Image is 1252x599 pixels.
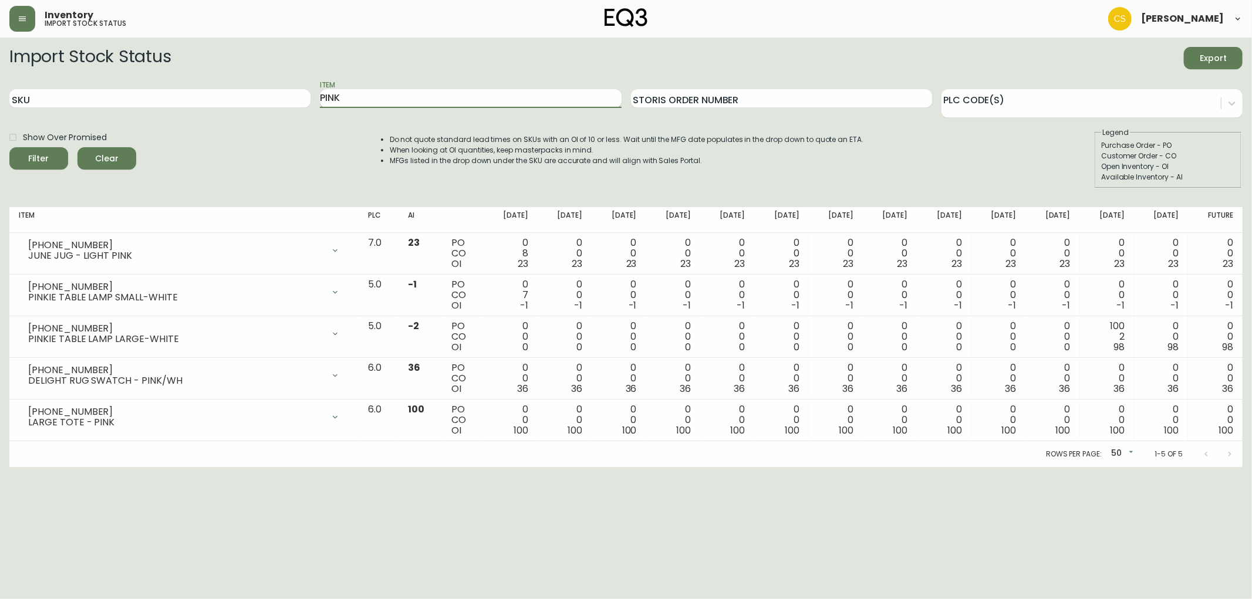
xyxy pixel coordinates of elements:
[789,257,799,270] span: 23
[863,207,917,233] th: [DATE]
[981,363,1016,394] div: 0 0
[981,238,1016,269] div: 0 0
[646,207,700,233] th: [DATE]
[45,11,93,20] span: Inventory
[19,404,349,430] div: [PHONE_NUMBER]LARGE TOTE - PINK
[685,340,691,354] span: 0
[390,134,864,145] li: Do not quote standard lead times on SKUs with an OI of 10 or less. Wait until the MFG date popula...
[794,340,799,354] span: 0
[451,404,474,436] div: PO CO
[710,321,745,353] div: 0 0
[626,382,637,395] span: 36
[171,43,194,53] div: $49.99
[451,257,461,270] span: OI
[897,382,908,395] span: 36
[710,404,745,436] div: 0 0
[893,424,908,437] span: 100
[848,340,853,354] span: 0
[493,404,528,436] div: 0 0
[1197,321,1233,353] div: 0 0
[734,257,745,270] span: 23
[902,340,908,354] span: 0
[1101,172,1235,182] div: Available Inventory - AI
[547,404,582,436] div: 0 0
[1065,340,1071,354] span: 0
[408,236,420,249] span: 23
[1046,449,1102,459] p: Rows per page:
[1089,404,1125,436] div: 0 0
[1197,404,1233,436] div: 0 0
[1170,299,1179,312] span: -1
[359,233,399,275] td: 7.0
[493,321,528,353] div: 0 0
[408,361,420,374] span: 36
[451,340,461,354] span: OI
[872,363,907,394] div: 0 0
[897,257,908,270] span: 23
[872,404,907,436] div: 0 0
[408,277,417,291] span: -1
[601,238,636,269] div: 0 0
[601,321,636,353] div: 0 0
[390,155,864,166] li: MFGs listed in the drop down under the SKU are accurate and will align with Sales Portal.
[917,207,971,233] th: [DATE]
[927,404,962,436] div: 0 0
[629,299,637,312] span: -1
[493,363,528,394] div: 0 0
[737,299,745,312] span: -1
[19,279,349,305] div: [PHONE_NUMBER]PINKIE TABLE LAMP SMALL-WHITE
[809,207,863,233] th: [DATE]
[710,363,745,394] div: 0 0
[1059,382,1071,395] span: 36
[656,363,691,394] div: 0 0
[399,207,442,233] th: AI
[23,131,107,144] span: Show Over Promised
[574,299,582,312] span: -1
[28,334,323,344] div: PINKIE TABLE LAMP LARGE-WHITE
[1184,47,1243,69] button: Export
[9,47,171,69] h2: Import Stock Status
[451,382,461,395] span: OI
[818,238,853,269] div: 0 0
[77,147,136,170] button: Clear
[1223,257,1233,270] span: 23
[1110,424,1125,437] span: 100
[1222,340,1233,354] span: 98
[1035,279,1070,311] div: 0 0
[1116,299,1125,312] span: -1
[710,238,745,269] div: 0 0
[927,279,962,311] div: 0 0
[683,299,691,312] span: -1
[818,279,853,311] div: 0 0
[1089,279,1125,311] div: 0 0
[1035,321,1070,353] div: 0 0
[1193,51,1233,66] span: Export
[408,319,419,333] span: -2
[1005,382,1016,395] span: 36
[764,321,799,353] div: 0 0
[1106,444,1136,463] div: 50
[1008,299,1016,312] span: -1
[927,363,962,394] div: 0 0
[9,207,359,233] th: Item
[547,321,582,353] div: 0 0
[28,323,323,334] div: [PHONE_NUMBER]
[19,238,349,263] div: [PHONE_NUMBER]JUNE JUG - LIGHT PINK
[1001,424,1016,437] span: 100
[1010,340,1016,354] span: 0
[842,382,853,395] span: 36
[601,363,636,394] div: 0 0
[1005,257,1016,270] span: 23
[19,363,349,388] div: [PHONE_NUMBER]DELIGHT RUG SWATCH - PINK/WH
[451,238,474,269] div: PO CO
[656,238,691,269] div: 0 0
[951,382,962,395] span: 36
[1168,257,1179,270] span: 23
[656,321,691,353] div: 0 0
[520,299,528,312] span: -1
[900,299,908,312] span: -1
[1222,382,1233,395] span: 36
[656,279,691,311] div: 0 0
[592,207,646,233] th: [DATE]
[785,424,799,437] span: 100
